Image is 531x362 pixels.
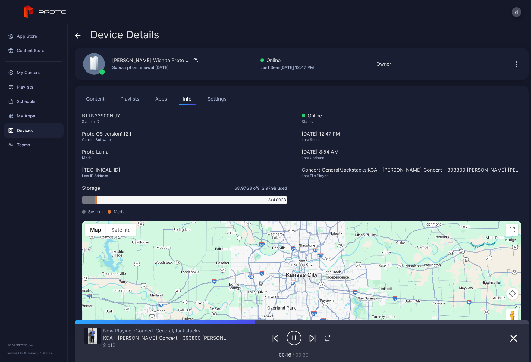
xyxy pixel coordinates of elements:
[82,148,287,155] div: Proto Luma
[268,197,286,203] span: 844.00 GB
[506,309,518,321] button: Drag Pegman onto the map to open Street View
[4,29,64,43] a: App Store
[512,7,521,17] button: d
[151,93,171,105] button: Apps
[302,112,521,119] div: Online
[279,352,291,358] span: 00:16
[295,352,309,358] span: 00:39
[112,64,198,71] div: Subscription renewal [DATE]
[82,112,287,119] div: BTTN22900NUY
[4,138,64,152] a: Teams
[82,184,100,192] div: Storage
[4,65,64,80] a: My Content
[90,29,159,40] span: Device Details
[112,57,190,64] div: [PERSON_NAME] Wichita Proto Luma
[82,155,287,160] div: Model
[4,43,64,58] a: Content Store
[302,166,521,173] div: Concert General/Jackstacks: KCA - [PERSON_NAME] Concert - 393800 [PERSON_NAME] [PERSON_NAME] Prot...
[376,60,391,67] div: Owner
[292,352,294,358] span: /
[302,173,521,178] div: Last File Played
[106,224,136,236] button: Show satellite imagery
[82,173,287,178] div: Last IP Address
[82,93,109,105] button: Content
[4,123,64,138] a: Devices
[82,166,287,173] div: [TECHNICAL_ID]
[82,137,287,142] div: Current Software
[82,119,287,124] div: System ID
[88,208,103,215] span: System
[208,95,226,102] div: Settings
[82,130,287,137] div: Proto OS version 1.12.1
[302,137,521,142] div: Last Seen
[506,224,518,236] button: Toggle fullscreen view
[302,119,521,124] div: Status
[103,335,229,341] div: KCA - Koch Concert - 393800 Jack Stacks Niko Moon Protobox v2.mp4
[302,155,521,160] div: Last Updated
[234,185,287,191] span: 68.97 GB of 912.97 GB used
[4,109,64,123] a: My Apps
[302,130,521,148] div: [DATE] 12:47 PM
[7,351,28,355] span: Version 1.12.0 •
[28,351,53,355] a: Terms Of Service
[7,343,60,348] div: © 2025 PROTO, Inc.
[260,57,314,64] div: Online
[506,288,518,300] button: Map camera controls
[116,93,143,105] button: Playlists
[4,94,64,109] a: Schedule
[103,328,229,334] div: Now Playing
[133,328,200,334] span: Concert General/Jackstacks
[85,224,106,236] button: Show street map
[179,93,196,105] button: Info
[203,93,231,105] button: Settings
[103,342,229,348] div: 2 of 2
[302,148,521,155] div: [DATE] 8:54 AM
[260,64,314,71] div: Last Seen [DATE] 12:47 PM
[183,95,192,102] div: Info
[114,208,126,215] span: Media
[4,80,64,94] a: Playlists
